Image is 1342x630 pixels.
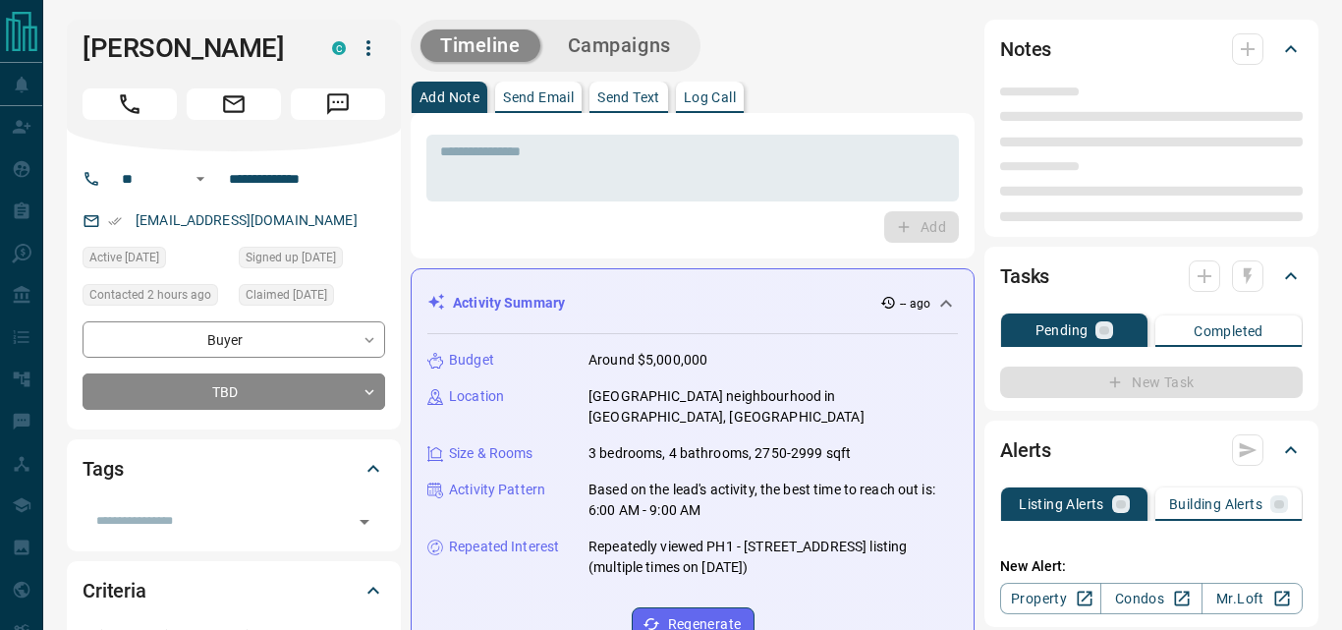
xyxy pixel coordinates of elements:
p: Based on the lead's activity, the best time to reach out is: 6:00 AM - 9:00 AM [588,480,958,521]
p: Pending [1035,323,1089,337]
div: Wed Sep 03 2025 [239,284,385,312]
div: Tasks [1000,253,1303,300]
button: Open [351,508,378,536]
button: Open [189,167,212,191]
div: Wed Mar 13 2024 [239,247,385,274]
p: New Alert: [1000,556,1303,577]
p: -- ago [900,295,930,313]
p: Around $5,000,000 [588,350,707,371]
p: Add Note [419,90,479,104]
div: Buyer [83,321,385,358]
p: Listing Alerts [1019,497,1104,511]
p: Size & Rooms [449,443,533,464]
p: Activity Summary [453,293,565,314]
h2: Tasks [1000,260,1049,292]
span: Signed up [DATE] [246,248,336,267]
a: Condos [1100,583,1202,614]
div: Activity Summary-- ago [427,285,958,321]
span: Active [DATE] [89,248,159,267]
p: Building Alerts [1169,497,1262,511]
p: Repeatedly viewed PH1 - [STREET_ADDRESS] listing (multiple times on [DATE]) [588,537,958,578]
span: Call [83,88,177,120]
p: Budget [449,350,494,371]
p: 3 bedrooms, 4 bathrooms, 2750-2999 sqft [588,443,851,464]
a: Property [1000,583,1101,614]
div: Criteria [83,567,385,614]
div: Alerts [1000,427,1303,474]
p: Send Text [597,90,660,104]
span: Message [291,88,385,120]
button: Campaigns [548,29,691,62]
p: Send Email [503,90,574,104]
svg: Email Verified [108,214,122,228]
h1: [PERSON_NAME] [83,32,303,64]
p: Location [449,386,504,407]
p: Repeated Interest [449,537,559,557]
div: condos.ca [332,41,346,55]
h2: Alerts [1000,434,1051,466]
div: Wed Sep 03 2025 [83,247,229,274]
a: Mr.Loft [1202,583,1303,614]
h2: Notes [1000,33,1051,65]
p: Completed [1194,324,1263,338]
div: Tags [83,445,385,492]
p: Log Call [684,90,736,104]
p: Activity Pattern [449,480,545,500]
button: Timeline [420,29,540,62]
div: Notes [1000,26,1303,73]
p: [GEOGRAPHIC_DATA] neighbourhood in [GEOGRAPHIC_DATA], [GEOGRAPHIC_DATA] [588,386,958,428]
h2: Tags [83,453,123,485]
span: Contacted 2 hours ago [89,285,211,305]
div: TBD [83,373,385,410]
span: Email [187,88,281,120]
a: [EMAIL_ADDRESS][DOMAIN_NAME] [136,212,358,228]
div: Mon Sep 15 2025 [83,284,229,312]
span: Claimed [DATE] [246,285,327,305]
h2: Criteria [83,575,146,606]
